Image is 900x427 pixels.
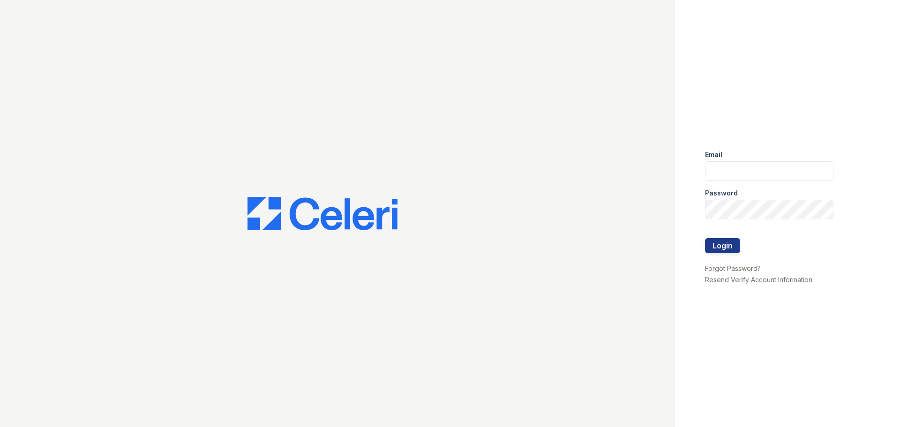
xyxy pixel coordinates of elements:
[247,197,397,231] img: CE_Logo_Blue-a8612792a0a2168367f1c8372b55b34899dd931a85d93a1a3d3e32e68fde9ad4.png
[705,238,740,253] button: Login
[705,276,812,284] a: Resend Verify Account Information
[705,150,722,159] label: Email
[705,188,738,198] label: Password
[705,264,761,272] a: Forgot Password?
